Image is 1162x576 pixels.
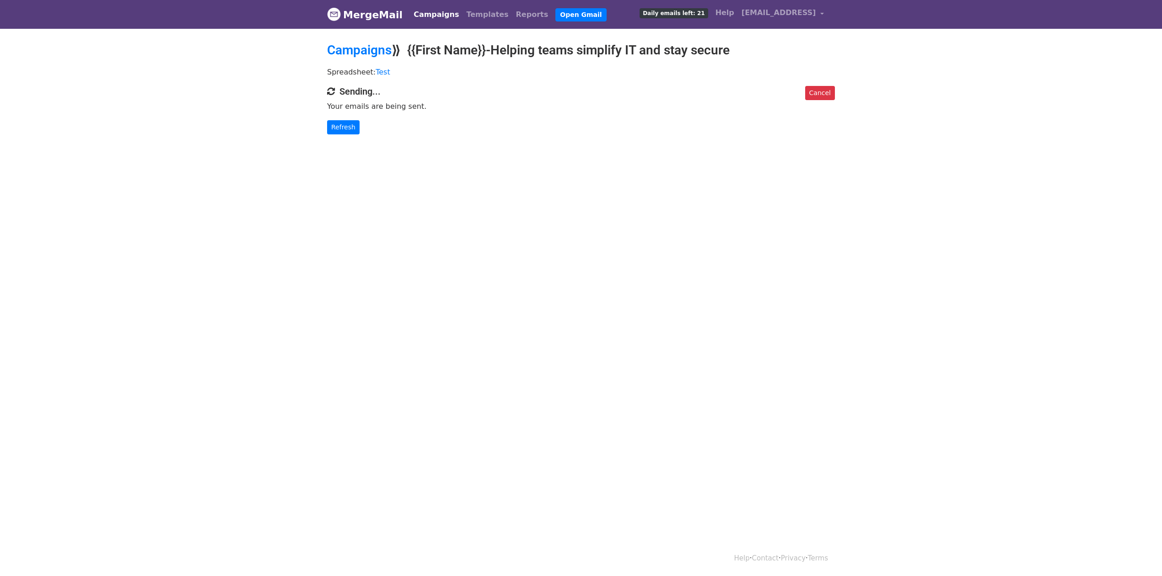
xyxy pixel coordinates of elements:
[327,7,341,21] img: MergeMail logo
[805,86,835,100] a: Cancel
[640,8,708,18] span: Daily emails left: 21
[738,4,828,25] a: [EMAIL_ADDRESS]
[734,554,750,562] a: Help
[555,8,606,21] a: Open Gmail
[376,68,390,76] a: Test
[327,86,835,97] h4: Sending...
[327,120,360,134] a: Refresh
[327,43,392,58] a: Campaigns
[463,5,512,24] a: Templates
[327,67,835,77] p: Spreadsheet:
[712,4,738,22] a: Help
[410,5,463,24] a: Campaigns
[808,554,828,562] a: Terms
[327,43,835,58] h2: ⟫ {{First Name}}-Helping teams simplify IT and stay secure
[327,5,403,24] a: MergeMail
[742,7,816,18] span: [EMAIL_ADDRESS]
[781,554,806,562] a: Privacy
[636,4,711,22] a: Daily emails left: 21
[327,101,835,111] p: Your emails are being sent.
[512,5,552,24] a: Reports
[752,554,779,562] a: Contact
